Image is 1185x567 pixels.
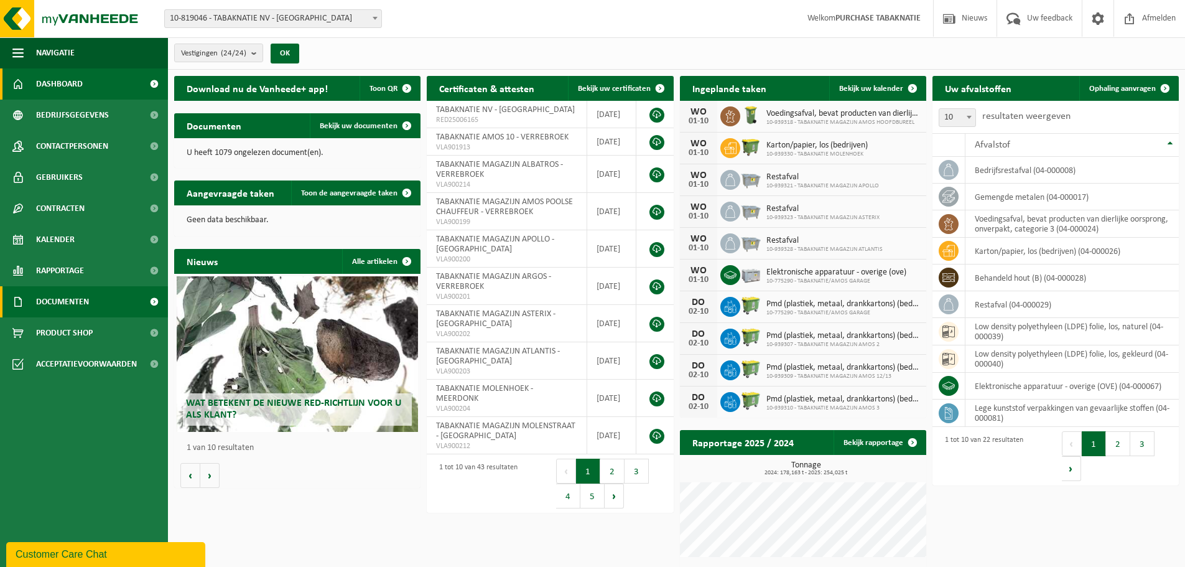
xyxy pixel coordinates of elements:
span: Restafval [766,172,879,182]
button: 2 [1106,431,1130,456]
span: Pmd (plastiek, metaal, drankkartons) (bedrijven) [766,331,920,341]
button: Toon QR [360,76,419,101]
h2: Ingeplande taken [680,76,779,100]
span: Ophaling aanvragen [1089,85,1156,93]
td: lege kunststof verpakkingen van gevaarlijke stoffen (04-000081) [965,400,1179,427]
td: behandeld hout (B) (04-000028) [965,265,1179,291]
button: 4 [556,484,580,508]
button: 5 [580,484,605,508]
span: Toon QR [369,85,397,93]
td: [DATE] [587,268,637,305]
span: 10 [939,109,975,126]
span: 2024: 178,163 t - 2025: 254,025 t [686,470,926,476]
span: Karton/papier, los (bedrijven) [766,141,868,151]
td: bedrijfsrestafval (04-000008) [965,157,1179,184]
span: Navigatie [36,37,75,68]
td: [DATE] [587,156,637,193]
span: TABAKNATIE MAGAZIJN ALBATROS - VERREBROEK [436,160,563,179]
img: WB-0140-HPE-GN-50 [740,105,761,126]
button: Volgende [200,463,220,488]
span: 10-775290 - TABAKNATIE/AMOS GARAGE [766,278,906,285]
img: WB-2500-GAL-GY-01 [740,200,761,221]
button: Next [605,484,624,508]
h2: Documenten [174,113,254,138]
button: Previous [556,459,576,484]
span: Dashboard [36,68,83,100]
span: TABAKNATIE MAGAZIJN ASTERIX - [GEOGRAPHIC_DATA] [436,309,555,329]
div: WO [686,234,711,244]
span: TABAKNATIE MAGAZIJN ATLANTIS - [GEOGRAPHIC_DATA] [436,347,560,366]
td: low density polyethyleen (LDPE) folie, los, naturel (04-000039) [965,318,1179,345]
span: VLA900200 [436,255,577,265]
span: VLA900204 [436,404,577,414]
span: TABAKNATIE MAGAZIJN ARGOS - VERREBROEK [436,272,551,291]
div: 1 tot 10 van 43 resultaten [433,457,518,510]
span: Acceptatievoorwaarden [36,349,137,380]
a: Alle artikelen [342,249,419,274]
button: Vestigingen(24/24) [174,44,263,62]
div: DO [686,329,711,339]
div: WO [686,202,711,212]
button: Previous [1062,431,1082,456]
span: Documenten [36,286,89,317]
span: VLA900212 [436,441,577,451]
span: Contactpersonen [36,131,108,162]
span: 10-939309 - TABAKNATIE MAGAZIJN AMOS 12/13 [766,373,920,380]
span: Voedingsafval, bevat producten van dierlijke oorsprong, onverpakt, categorie 3 [766,109,920,119]
div: DO [686,361,711,371]
span: 10 [939,108,976,127]
div: 01-10 [686,212,711,221]
div: 01-10 [686,149,711,157]
td: elektronische apparatuur - overige (OVE) (04-000067) [965,373,1179,400]
td: [DATE] [587,193,637,230]
span: Wat betekent de nieuwe RED-richtlijn voor u als klant? [186,398,401,420]
td: [DATE] [587,380,637,417]
td: gemengde metalen (04-000017) [965,184,1179,210]
img: WB-0660-HPE-GN-50 [740,295,761,316]
img: PB-LB-0680-HPE-GY-11 [740,263,761,284]
strong: PURCHASE TABAKNATIE [835,14,921,23]
button: 3 [625,459,649,484]
p: Geen data beschikbaar. [187,216,408,225]
div: 02-10 [686,403,711,411]
div: 02-10 [686,339,711,348]
h2: Nieuws [174,249,230,273]
h2: Rapportage 2025 / 2024 [680,430,806,454]
a: Bekijk rapportage [834,430,925,455]
span: 10-939321 - TABAKNATIE MAGAZIJN APOLLO [766,182,879,190]
button: Next [1062,456,1081,481]
span: VLA900199 [436,217,577,227]
span: Restafval [766,236,883,246]
h2: Download nu de Vanheede+ app! [174,76,340,100]
label: resultaten weergeven [982,111,1071,121]
div: WO [686,266,711,276]
a: Bekijk uw documenten [310,113,419,138]
span: VLA900203 [436,367,577,377]
iframe: chat widget [6,540,208,567]
span: 10-939310 - TABAKNATIE MAGAZIJN AMOS 3 [766,405,920,412]
span: 10-939323 - TABAKNATIE MAGAZIJN ASTERIX [766,214,880,222]
h2: Aangevraagde taken [174,180,287,205]
div: 01-10 [686,276,711,284]
img: WB-0660-HPE-GN-50 [740,358,761,380]
span: Vestigingen [181,44,246,63]
td: [DATE] [587,305,637,342]
span: VLA900214 [436,180,577,190]
button: Vorige [180,463,200,488]
span: 10-939318 - TABAKNATIE MAGAZIJN AMOS HOOFDBUREEL [766,119,920,126]
div: WO [686,107,711,117]
button: 1 [576,459,600,484]
span: 10-819046 - TABAKNATIE NV - ANTWERPEN [165,10,381,27]
span: 10-939330 - TABAKNATIE MOLENHOEK [766,151,868,158]
span: Bekijk uw certificaten [578,85,651,93]
td: [DATE] [587,342,637,380]
td: [DATE] [587,128,637,156]
span: 10-939328 - TABAKNATIE MAGAZIJN ATLANTIS [766,246,883,253]
span: Toon de aangevraagde taken [301,189,397,197]
a: Bekijk uw certificaten [568,76,672,101]
div: 01-10 [686,244,711,253]
td: [DATE] [587,417,637,454]
span: Pmd (plastiek, metaal, drankkartons) (bedrijven) [766,395,920,405]
span: TABAKNATIE NV - [GEOGRAPHIC_DATA] [436,105,575,115]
